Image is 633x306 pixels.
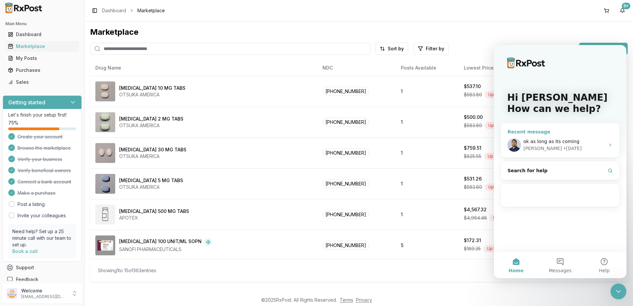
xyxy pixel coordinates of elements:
[5,52,79,64] a: My Posts
[375,43,408,55] button: Sort by
[591,45,624,53] span: List new post
[464,237,481,244] div: $172.31
[5,28,79,40] a: Dashboard
[485,183,516,191] div: Up to 9 % off
[18,178,71,185] span: Connect a bank account
[18,212,66,219] a: Invite your colleagues
[8,98,45,106] h3: Getting started
[119,146,186,153] div: [MEDICAL_DATA] 30 MG TABS
[322,148,369,157] span: [PHONE_NUMBER]
[95,235,115,255] img: Admelog SoloStar 100 UNIT/ML SOPN
[3,29,82,40] button: Dashboard
[579,43,628,55] button: List new post
[95,174,115,194] img: Abilify 5 MG TABS
[98,267,156,274] div: Showing 1 to 15 of 363 entries
[18,133,63,140] span: Create your account
[484,153,515,160] div: Up to 8 % off
[396,60,459,76] th: Posts Available
[464,245,481,252] span: $189.35
[464,176,482,182] div: $531.26
[396,76,459,107] td: 1
[90,27,628,37] div: Marketplace
[396,107,459,137] td: 1
[119,246,212,253] div: SANOFI PHARMACEUTICALS
[617,5,628,16] button: 9+
[8,79,76,85] div: Sales
[95,112,115,132] img: Abilify 2 MG TABS
[5,40,79,52] a: Marketplace
[356,297,372,303] a: Privacy
[464,145,481,151] div: $759.51
[396,137,459,168] td: 1
[426,45,444,52] span: Filter by
[21,287,67,294] p: Welcome
[8,31,76,38] div: Dashboard
[464,215,487,221] span: $4,964.48
[485,122,518,129] div: Up to 14 % off
[464,122,482,129] span: $583.80
[18,201,45,208] a: Post a listing
[322,118,369,127] span: [PHONE_NUMBER]
[18,167,71,174] span: Verify beneficial owners
[119,177,183,184] div: [MEDICAL_DATA] 5 MG TABS
[119,116,183,122] div: [MEDICAL_DATA] 2 MG TABS
[464,206,487,213] div: $4,567.32
[90,60,317,76] th: Drug Name
[95,143,115,163] img: Abilify 30 MG TABS
[388,45,404,52] span: Sort by
[485,91,516,98] div: Up to 8 % off
[459,60,553,76] th: Lowest Price Available
[102,7,165,14] nav: breadcrumb
[119,215,189,221] div: APOTEX
[119,184,183,190] div: OTSUKA AMERICA
[3,262,82,274] button: Support
[322,210,369,219] span: [PHONE_NUMBER]
[8,112,76,118] p: Let's finish your setup first!
[21,294,67,299] p: [EMAIL_ADDRESS][DOMAIN_NAME]
[3,65,82,76] button: Purchases
[119,122,183,129] div: OTSUKA AMERICA
[322,87,369,96] span: [PHONE_NUMBER]
[396,199,459,230] td: 1
[119,85,185,91] div: [MEDICAL_DATA] 10 MG TABS
[12,248,38,254] a: Book a call
[3,77,82,87] button: Sales
[3,3,45,13] img: RxPost Logo
[3,274,82,285] button: Feedback
[16,276,38,283] span: Feedback
[490,214,521,222] div: Up to 8 % off
[3,41,82,52] button: Marketplace
[340,297,353,303] a: Terms
[119,91,185,98] div: OTSUKA AMERICA
[464,184,482,190] span: $583.80
[8,120,18,126] span: 75 %
[3,53,82,64] button: My Posts
[317,60,396,76] th: NDC
[610,283,626,299] iframe: Intercom live chat
[18,145,71,151] span: Browse the marketplace
[119,208,189,215] div: [MEDICAL_DATA] 500 MG TABS
[18,190,56,196] span: Make a purchase
[5,21,79,26] h2: Main Menu
[8,43,76,50] div: Marketplace
[396,168,459,199] td: 1
[464,83,481,90] div: $537.10
[322,179,369,188] span: [PHONE_NUMBER]
[483,245,515,252] div: Up to 9 % off
[622,3,630,9] div: 9+
[464,153,481,160] span: $825.55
